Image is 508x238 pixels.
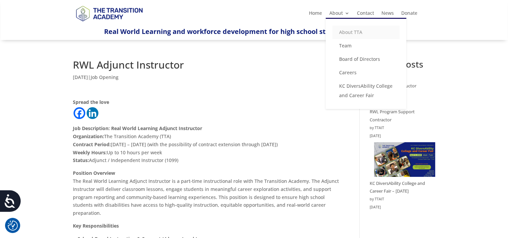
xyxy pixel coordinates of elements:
[73,20,145,27] a: Logo-Noticias
[401,11,417,18] a: Donate
[370,180,425,194] a: KC DiversAbility College and Career Fair – [DATE]
[309,11,322,18] a: Home
[73,125,202,131] strong: Job Description: Real World Learning Adjunct Instructor
[332,26,400,39] a: About TTA
[104,27,404,36] span: Real World Learning and workforce development for high school students with disabilities
[332,66,400,79] a: Careers
[370,195,435,203] div: by TTAIT
[73,73,340,86] p: |
[332,52,400,66] a: Board of Directors
[381,11,394,18] a: News
[370,132,435,140] time: [DATE]
[329,11,350,18] a: About
[87,107,98,119] a: Linkedin
[332,39,400,52] a: Team
[73,133,104,140] strong: Organization:
[370,124,435,132] div: by TTAIT
[332,79,400,102] a: KC DiversAbility College and Career Fair
[73,141,111,148] strong: Contract Period:
[8,221,18,231] img: Revisit consent button
[73,124,340,169] p: The Transition Academy (TTA) [DATE] – [DATE] (with the possibility of contract extension through ...
[73,170,115,176] strong: Position Overview
[73,74,88,80] span: [DATE]
[73,60,340,73] h1: RWL Adjunct Instructor
[74,107,85,119] a: Facebook
[357,11,374,18] a: Contact
[73,223,119,229] strong: Key Responsibilities
[73,149,107,156] strong: Weekly Hours:
[91,74,119,80] a: Job Opening
[8,221,18,231] button: Cookie Settings
[73,1,145,25] img: TTA Brand_TTA Primary Logo_Horizontal_Light BG
[73,157,89,163] strong: Status:
[370,203,435,211] time: [DATE]
[73,169,340,222] p: The Real World Learning Adjunct Instructor is a part-time instructional role with The Transition ...
[73,98,340,106] div: Spread the love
